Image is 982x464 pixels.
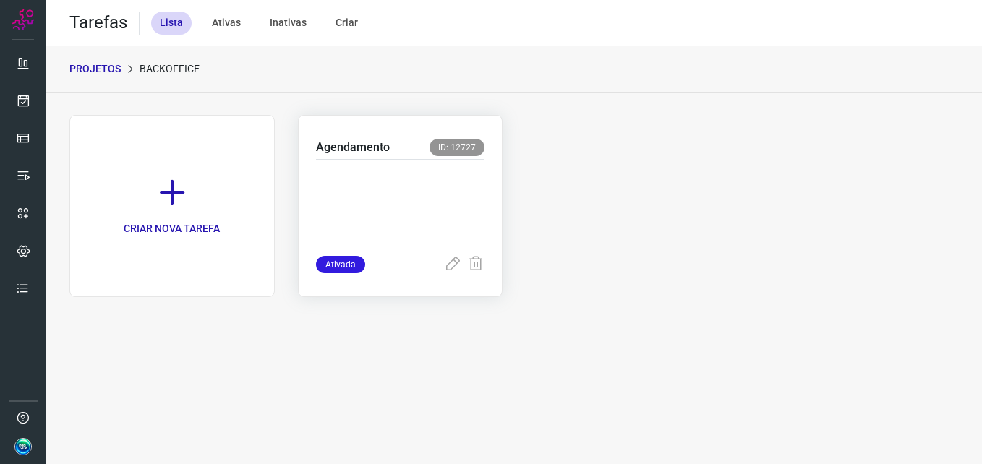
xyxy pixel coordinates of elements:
div: Criar [327,12,367,35]
span: Ativada [316,256,365,273]
p: Agendamento [316,139,390,156]
img: Logo [12,9,34,30]
div: Inativas [261,12,315,35]
p: Backoffice [140,61,200,77]
div: Ativas [203,12,249,35]
p: PROJETOS [69,61,121,77]
div: Lista [151,12,192,35]
h2: Tarefas [69,12,127,33]
span: ID: 12727 [430,139,484,156]
img: d1faacb7788636816442e007acca7356.jpg [14,438,32,455]
a: CRIAR NOVA TAREFA [69,115,275,297]
p: CRIAR NOVA TAREFA [124,221,220,236]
